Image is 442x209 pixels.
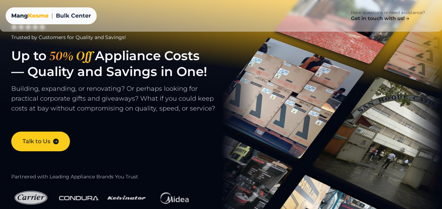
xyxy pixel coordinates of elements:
span: Kosme [28,12,49,19]
a: Have questions or need assistance? Get in touch with us! [340,6,436,26]
a: MangKosme [11,12,49,20]
h1: Up to Appliance Costs — Quality and Savings in One! [11,48,237,80]
span: | [51,12,53,20]
span: 50% Off [46,48,95,64]
h2: Partnered with Leading Appliance Brands You Trust [11,174,237,180]
h4: Get in touch with us! [351,15,410,22]
p: Building, expanding, or renovating? Or perhaps looking for practical corporate gifts and giveaway... [11,84,237,120]
a: Talk to Us [11,132,70,151]
div: Mang [11,12,49,20]
p: Have questions or need assistance? [351,10,425,15]
span: Bulk Center [56,12,91,20]
div: Trusted by Customers for Quality and Savings! [11,34,237,41]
